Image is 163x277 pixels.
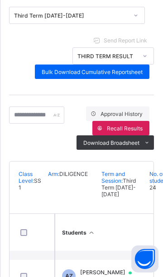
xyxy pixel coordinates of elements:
[101,111,143,117] span: Approval History
[107,125,143,132] span: Recall Results
[101,171,125,184] span: Term and Session:
[59,171,88,177] span: DILIGENCE
[19,171,34,184] span: Class Level:
[88,229,96,236] i: Sort Ascending
[131,245,158,272] button: Open asap
[101,177,136,198] span: Third Term [DATE]-[DATE]
[19,177,41,191] span: SS 1
[77,53,137,60] div: THIRD TERM RESULT
[80,269,140,276] span: [PERSON_NAME]
[42,69,143,75] span: Bulk Download Cumulative Reportsheet
[48,171,59,177] span: Arm:
[149,184,156,191] span: 24
[83,139,139,146] span: Download Broadsheet
[104,37,147,44] span: Send Report Link
[14,12,128,19] div: Third Term [DATE]-[DATE]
